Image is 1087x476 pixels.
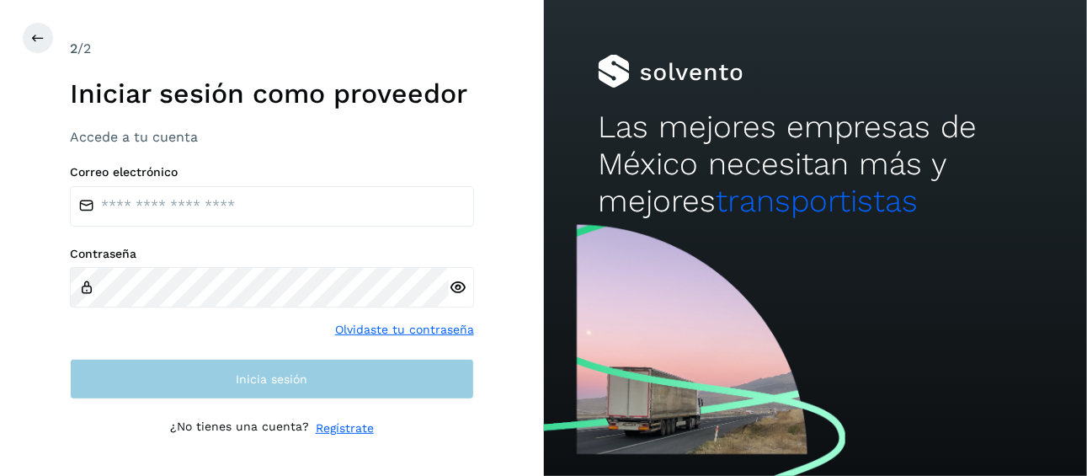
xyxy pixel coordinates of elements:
[236,373,307,385] span: Inicia sesión
[70,165,474,179] label: Correo electrónico
[70,78,474,110] h1: Iniciar sesión como proveedor
[716,183,918,219] span: transportistas
[170,420,309,437] p: ¿No tienes una cuenta?
[335,321,474,339] a: Olvidaste tu contraseña
[70,129,474,145] h3: Accede a tu cuenta
[598,109,1032,221] h2: Las mejores empresas de México necesitan más y mejores
[70,359,474,399] button: Inicia sesión
[70,247,474,261] label: Contraseña
[316,420,374,437] a: Regístrate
